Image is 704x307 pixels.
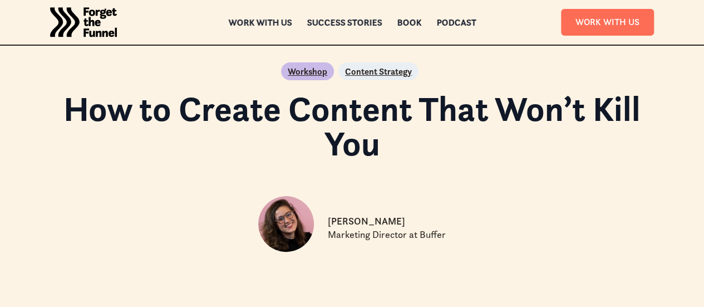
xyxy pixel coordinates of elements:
a: Podcast [436,18,476,26]
a: Work With Us [561,9,654,35]
a: Book [397,18,421,26]
a: Workshop [288,65,327,78]
p: [PERSON_NAME] [328,215,405,228]
p: Marketing Director at Buffer [328,228,446,242]
h1: How to Create Content That Won’t Kill You [36,91,668,161]
a: Work with us [228,18,292,26]
a: Content Strategy [345,65,412,78]
a: Success Stories [307,18,382,26]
